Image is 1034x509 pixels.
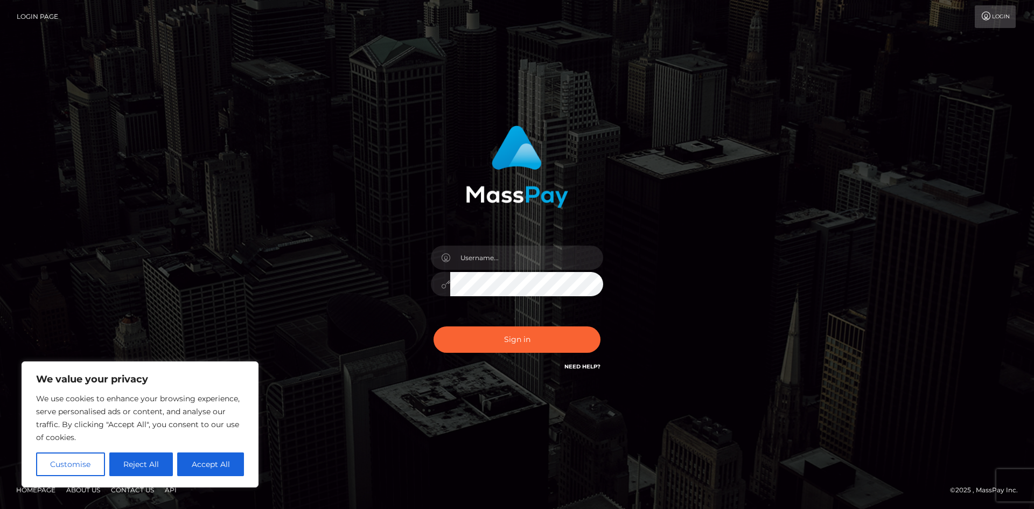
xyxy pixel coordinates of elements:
[434,326,600,353] button: Sign in
[950,484,1026,496] div: © 2025 , MassPay Inc.
[62,482,104,498] a: About Us
[36,452,105,476] button: Customise
[36,392,244,444] p: We use cookies to enhance your browsing experience, serve personalised ads or content, and analys...
[107,482,158,498] a: Contact Us
[160,482,181,498] a: API
[12,482,60,498] a: Homepage
[17,5,58,28] a: Login Page
[564,363,600,370] a: Need Help?
[177,452,244,476] button: Accept All
[975,5,1016,28] a: Login
[450,246,603,270] input: Username...
[466,125,568,208] img: MassPay Login
[22,361,258,487] div: We value your privacy
[109,452,173,476] button: Reject All
[36,373,244,386] p: We value your privacy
